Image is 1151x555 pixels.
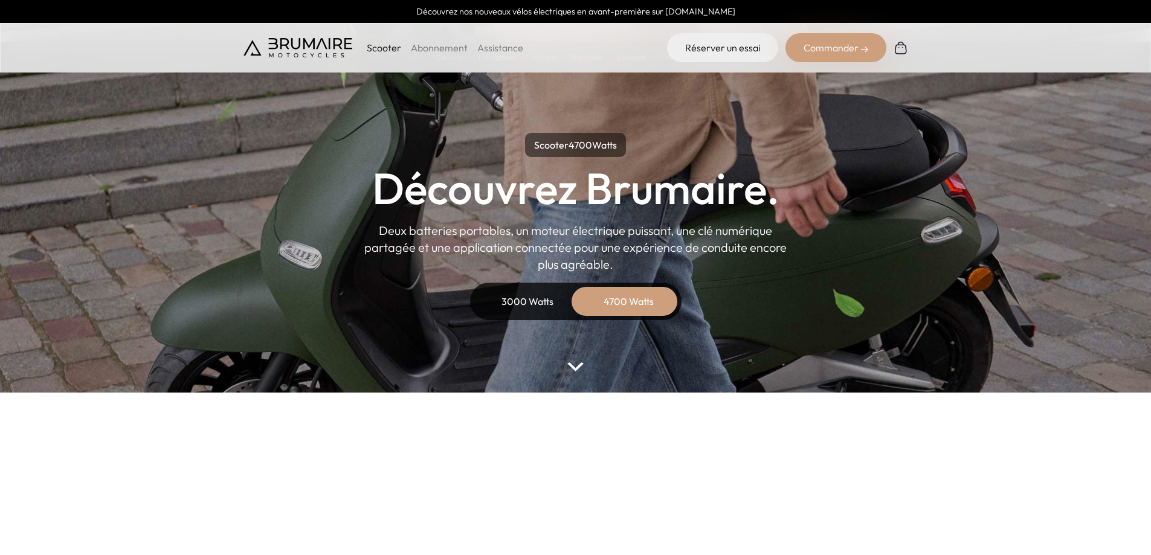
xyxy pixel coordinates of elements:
p: Deux batteries portables, un moteur électrique puissant, une clé numérique partagée et une applic... [364,222,787,273]
div: 4700 Watts [581,287,677,316]
a: Abonnement [411,42,468,54]
h1: Découvrez Brumaire. [372,167,779,210]
img: right-arrow-2.png [861,46,868,53]
span: 4700 [569,139,592,151]
img: arrow-bottom.png [567,362,583,371]
p: Scooter Watts [525,133,626,157]
p: Scooter [367,40,401,55]
div: Commander [785,33,886,62]
a: Réserver un essai [667,33,778,62]
img: Panier [894,40,908,55]
img: Brumaire Motocycles [243,38,352,57]
a: Assistance [477,42,523,54]
div: 3000 Watts [479,287,576,316]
